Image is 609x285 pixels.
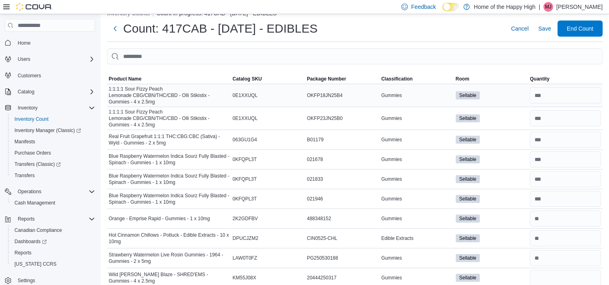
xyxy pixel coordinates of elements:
[2,86,98,97] button: Catalog
[11,137,95,147] span: Manifests
[14,250,31,256] span: Reports
[381,136,402,143] span: Gummies
[107,48,603,64] input: This is a search bar. After typing your query, hit enter to filter the results lower in the page.
[381,156,402,163] span: Gummies
[109,252,229,264] span: Strawberry Watermelon Live Rosin Gummies - 1964 - Gummies - 2 x 5mg
[233,136,257,143] span: 063GU1G4
[8,225,98,236] button: Canadian Compliance
[456,114,480,122] span: Sellable
[11,225,95,235] span: Canadian Compliance
[109,271,229,284] span: Wild [PERSON_NAME] Blaze - SHRED'EMS - Gummies - 4 x 2.5mg
[14,214,95,224] span: Reports
[530,76,549,82] span: Quantity
[11,248,35,258] a: Reports
[18,72,41,79] span: Customers
[567,25,593,33] span: End Count
[459,136,477,143] span: Sellable
[11,126,95,135] span: Inventory Manager (Classic)
[8,125,98,136] a: Inventory Manager (Classic)
[11,126,84,135] a: Inventory Manager (Classic)
[556,2,603,12] p: [PERSON_NAME]
[305,194,380,204] div: 021946
[14,238,47,245] span: Dashboards
[2,70,98,81] button: Customers
[456,254,480,262] span: Sellable
[8,197,98,209] button: Cash Management
[18,216,35,222] span: Reports
[381,115,402,122] span: Gummies
[107,21,123,37] button: Next
[545,2,551,12] span: MJ
[381,275,402,281] span: Gummies
[8,136,98,147] button: Manifests
[109,76,141,82] span: Product Name
[442,3,459,11] input: Dark Mode
[411,3,436,11] span: Feedback
[11,237,50,246] a: Dashboards
[233,215,258,222] span: 2K2GDFBV
[8,170,98,181] button: Transfers
[109,215,210,222] span: Orange - Emprise Rapid - Gummies - 1 x 10mg
[233,235,258,242] span: DPUCJZM2
[459,274,477,281] span: Sellable
[11,171,38,180] a: Transfers
[14,161,61,167] span: Transfers (Classic)
[11,171,95,180] span: Transfers
[557,21,603,37] button: End Count
[11,114,52,124] a: Inventory Count
[8,147,98,159] button: Purchase Orders
[14,54,33,64] button: Users
[109,109,229,128] span: 1:1:1:1 Sour Fizzy Peach Lemonade CBG/CBN/THC/CBD - Olli Stikistix - Gummies - 4 x 2.5mg
[8,236,98,247] a: Dashboards
[107,74,231,84] button: Product Name
[381,76,413,82] span: Classification
[233,255,257,261] span: LAW0T0FZ
[8,247,98,258] button: Reports
[305,233,380,243] div: CIN0525-CHL
[18,40,31,46] span: Home
[18,105,37,111] span: Inventory
[459,215,477,222] span: Sellable
[11,225,65,235] a: Canadian Compliance
[307,76,346,82] span: Package Number
[459,92,477,99] span: Sellable
[14,138,35,145] span: Manifests
[233,275,256,281] span: KM55J08X
[305,135,380,145] div: B01179
[109,153,229,166] span: Blue Raspberry Watermelon Indica Sourz Fully Blasted - Spinach - Gummies - 1 x 10mg
[14,187,45,196] button: Operations
[2,54,98,65] button: Users
[11,237,95,246] span: Dashboards
[233,92,258,99] span: 0E1XXUQL
[456,91,480,99] span: Sellable
[18,56,30,62] span: Users
[8,159,98,170] a: Transfers (Classic)
[459,176,477,183] span: Sellable
[11,159,95,169] span: Transfers (Classic)
[123,21,318,37] h1: Count: 417CAB - [DATE] - EDIBLES
[2,213,98,225] button: Reports
[18,89,34,95] span: Catalog
[14,187,95,196] span: Operations
[2,102,98,114] button: Inventory
[11,259,95,269] span: Washington CCRS
[14,150,51,156] span: Purchase Orders
[18,277,35,284] span: Settings
[14,200,55,206] span: Cash Management
[233,76,262,82] span: Catalog SKU
[456,136,480,144] span: Sellable
[109,86,229,105] span: 1:1:1:1 Sour Fizzy Peach Lemonade CBG/CBN/THC/CBD - Olli Stikistix - Gummies - 4 x 2.5mg
[456,195,480,203] span: Sellable
[456,76,469,82] span: Room
[528,74,603,84] button: Quantity
[109,133,229,146] span: Real Fruit Grapefruit 1:1:1 THC:CBG:CBC (Sativa) - Wyld - Gummies - 2 x 5mg
[14,54,95,64] span: Users
[535,21,554,37] button: Save
[14,103,95,113] span: Inventory
[233,115,258,122] span: 0E1XXUQL
[109,173,229,186] span: Blue Raspberry Watermelon Indica Sourz Fully Blasted - Spinach - Gummies - 1 x 10mg
[11,198,58,208] a: Cash Management
[459,254,477,262] span: Sellable
[11,114,95,124] span: Inventory Count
